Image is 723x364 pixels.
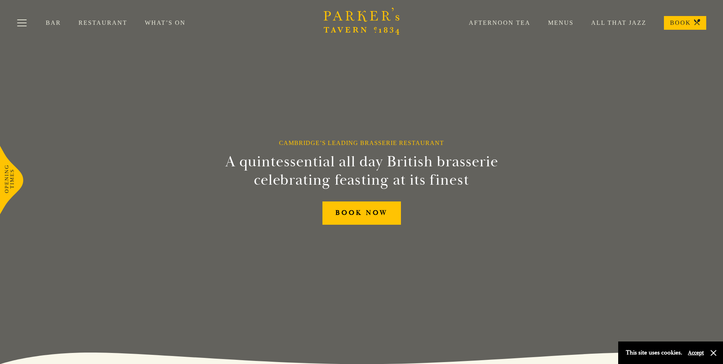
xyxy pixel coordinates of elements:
button: Accept [688,349,704,356]
h1: Cambridge’s Leading Brasserie Restaurant [279,139,444,147]
a: BOOK NOW [322,201,401,225]
p: This site uses cookies. [626,347,682,358]
button: Close and accept [710,349,717,357]
h2: A quintessential all day British brasserie celebrating feasting at its finest [188,153,535,189]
